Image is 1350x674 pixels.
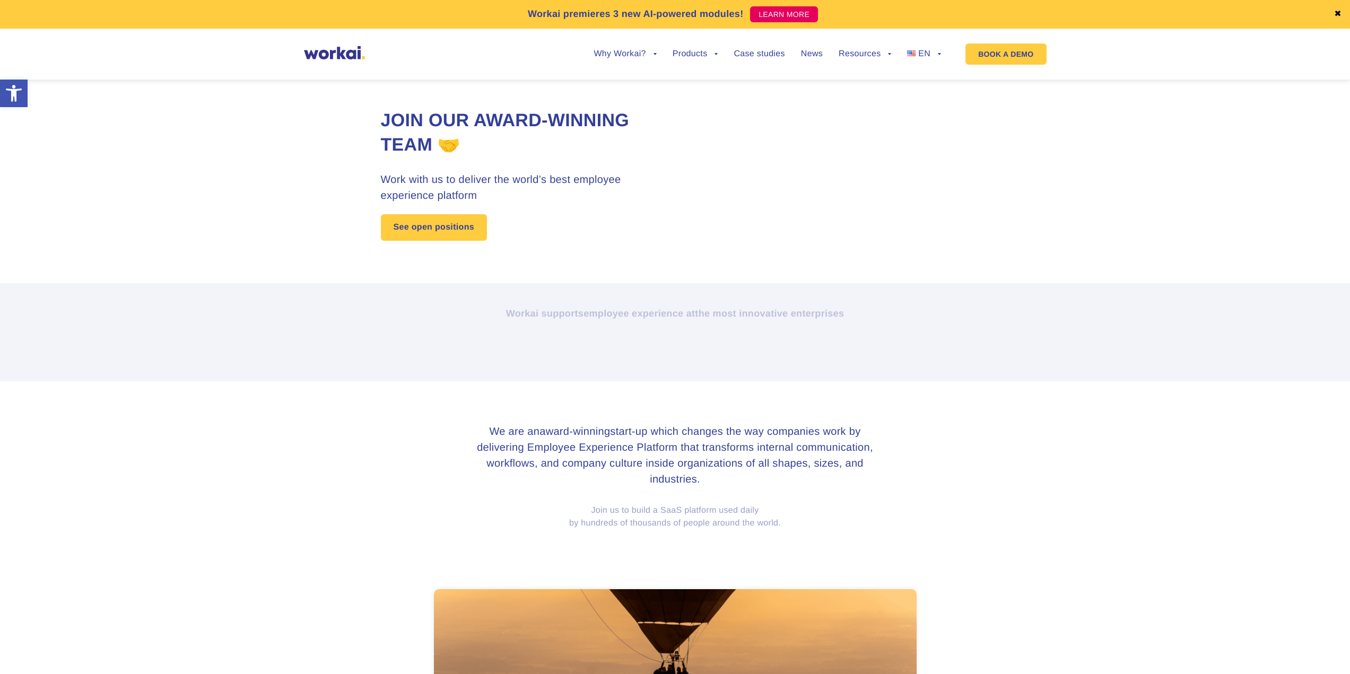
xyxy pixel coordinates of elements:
i: employee experience at [583,308,695,319]
a: ✖ [1334,10,1342,19]
i: award-winning [539,426,610,437]
a: BOOK A DEMO [965,43,1046,65]
span: EN [918,49,930,58]
a: Why Workai? [594,50,656,58]
p: Workai premieres 3 new AI-powered modules! [528,7,744,21]
a: LEARN MORE [750,6,818,22]
h2: Workai supports the most innovative enterprises [381,307,970,320]
h1: Join our award-winning team 🤝 [381,109,675,157]
a: Resources [839,50,891,58]
h3: Work with us to deliver the world’s best employee experience platform [381,172,675,204]
a: See open positions [381,214,487,241]
a: News [801,50,823,58]
a: Case studies [734,50,785,58]
a: Products [673,50,718,58]
h3: We are an start-up which changes the way companies work by delivering Employee Experience Platfor... [476,424,874,487]
p: Join us to build a SaaS platform used daily by hundreds of thousands of people around the world. [381,504,970,530]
